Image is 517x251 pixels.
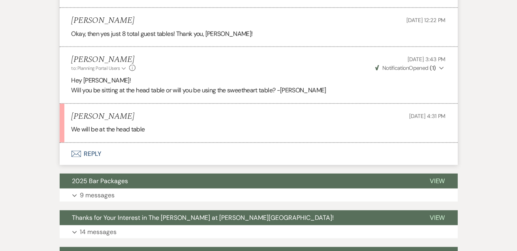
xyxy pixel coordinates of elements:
[409,112,446,120] span: [DATE] 4:31 PM
[430,64,436,71] strong: ( 1 )
[71,65,120,71] span: to: Planning Portal Users
[71,124,446,135] div: We will be at the head table
[71,85,446,96] p: Will you be sitting at the head table or will you be using the sweetheart table? -[PERSON_NAME]
[60,189,458,202] button: 9 messages
[375,64,436,71] span: Opened
[71,16,134,26] h5: [PERSON_NAME]
[71,29,446,39] div: Okay, then yes just 8 total guest tables! Thank you, [PERSON_NAME]!
[430,177,445,185] span: View
[71,65,128,72] button: to: Planning Portal Users
[408,56,446,63] span: [DATE] 3:43 PM
[71,112,134,122] h5: [PERSON_NAME]
[60,143,458,165] button: Reply
[80,190,115,200] p: 9 messages
[407,17,446,24] span: [DATE] 12:22 PM
[71,55,136,65] h5: [PERSON_NAME]
[382,64,409,71] span: Notification
[71,75,446,86] p: Hey [PERSON_NAME]!
[80,227,117,237] p: 14 messages
[60,174,417,189] button: 2025 Bar Packages
[72,177,128,185] span: 2025 Bar Packages
[430,214,445,222] span: View
[417,174,458,189] button: View
[72,214,334,222] span: Thanks for Your Interest in The [PERSON_NAME] at [PERSON_NAME][GEOGRAPHIC_DATA]!
[417,210,458,225] button: View
[374,64,446,72] button: NotificationOpened (1)
[60,225,458,239] button: 14 messages
[60,210,417,225] button: Thanks for Your Interest in The [PERSON_NAME] at [PERSON_NAME][GEOGRAPHIC_DATA]!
